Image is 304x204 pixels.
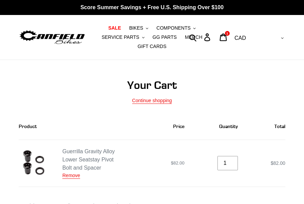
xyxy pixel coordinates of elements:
a: SALE [105,23,124,33]
a: Continue shopping [132,98,172,104]
th: Total [245,114,285,140]
img: Canfield Bikes [19,29,86,46]
a: 1 [216,30,232,45]
a: Remove Guerrilla Gravity Alloy Lower Seatstay Pivot Bolt and Spacer [62,173,80,179]
span: SERVICE PARTS [102,34,139,40]
a: GIFT CARDS [134,42,170,51]
th: Product [19,114,125,140]
span: $82.00 [271,160,285,166]
button: COMPONENTS [153,23,199,33]
span: MERCH [185,34,202,40]
a: Guerrilla Gravity Alloy Lower Seatstay Pivot Bolt and Spacer [62,148,115,171]
span: SALE [108,25,121,31]
span: GG PARTS [153,34,177,40]
button: SERVICE PARTS [98,33,148,42]
h1: Your Cart [19,79,285,92]
a: GG PARTS [149,33,180,42]
span: $82.00 [171,160,185,166]
span: BIKES [129,25,143,31]
a: MERCH [181,33,206,42]
button: BIKES [126,23,152,33]
th: Quantity [192,114,245,140]
span: GIFT CARDS [138,44,167,49]
span: COMPONENTS [156,25,191,31]
th: Price [125,114,192,140]
span: 1 [226,32,228,35]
